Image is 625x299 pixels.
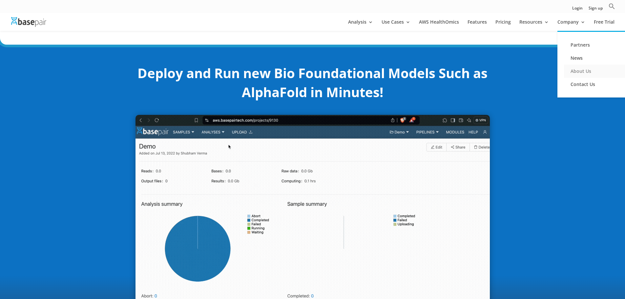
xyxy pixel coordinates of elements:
[589,6,603,13] a: Sign up
[135,64,490,105] h2: Deploy and Run new Bio Foundational Models Such as AlphaFold in Minutes!
[594,20,615,31] a: Free Trial
[592,266,617,291] iframe: Drift Widget Chat Controller
[557,20,585,31] a: Company
[572,6,583,13] a: Login
[519,20,549,31] a: Resources
[382,20,410,31] a: Use Cases
[419,20,459,31] a: AWS HealthOmics
[495,20,511,31] a: Pricing
[609,3,615,13] a: Search Icon Link
[468,20,487,31] a: Features
[348,20,373,31] a: Analysis
[11,17,46,27] img: Basepair
[609,3,615,10] svg: Search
